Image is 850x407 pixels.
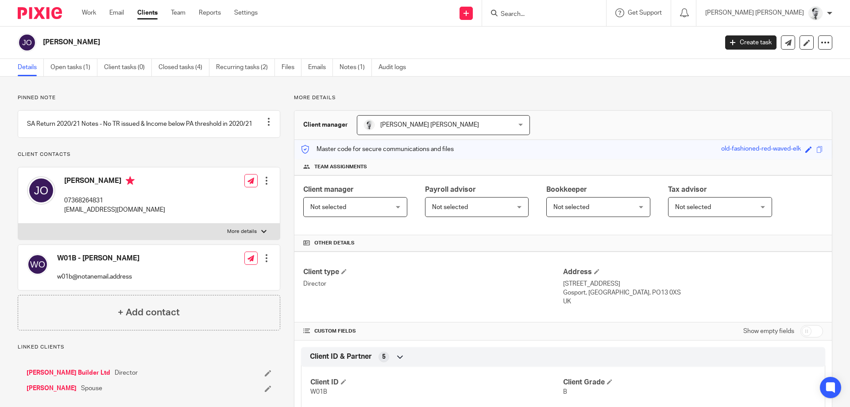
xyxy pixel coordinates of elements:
[43,38,578,47] h2: [PERSON_NAME]
[199,8,221,17] a: Reports
[808,6,823,20] img: Mass_2025.jpg
[546,186,587,193] span: Bookkeeper
[171,8,185,17] a: Team
[308,59,333,76] a: Emails
[380,122,479,128] span: [PERSON_NAME] [PERSON_NAME]
[310,389,327,395] span: W01B
[725,35,777,50] a: Create task
[340,59,372,76] a: Notes (1)
[115,368,138,377] span: Director
[364,120,375,130] img: Mass_2025.jpg
[301,145,454,154] p: Master code for secure communications and files
[109,8,124,17] a: Email
[282,59,301,76] a: Files
[553,204,589,210] span: Not selected
[303,328,563,335] h4: CUSTOM FIELDS
[27,254,48,275] img: svg%3E
[64,205,165,214] p: [EMAIL_ADDRESS][DOMAIN_NAME]
[57,272,139,281] p: w01b@notanemail.address
[310,378,563,387] h4: Client ID
[314,240,355,247] span: Other details
[294,94,832,101] p: More details
[57,254,139,263] h4: W01B - [PERSON_NAME]
[234,8,258,17] a: Settings
[563,378,816,387] h4: Client Grade
[303,186,354,193] span: Client manager
[425,186,476,193] span: Payroll advisor
[563,288,823,297] p: Gosport, [GEOGRAPHIC_DATA], PO13 0XS
[227,228,257,235] p: More details
[104,59,152,76] a: Client tasks (0)
[314,163,367,171] span: Team assignments
[18,7,62,19] img: Pixie
[563,279,823,288] p: [STREET_ADDRESS]
[379,59,413,76] a: Audit logs
[27,384,77,393] a: [PERSON_NAME]
[50,59,97,76] a: Open tasks (1)
[82,8,96,17] a: Work
[18,33,36,52] img: svg%3E
[705,8,804,17] p: [PERSON_NAME] [PERSON_NAME]
[18,344,280,351] p: Linked clients
[303,120,348,129] h3: Client manager
[721,144,801,155] div: old-fashioned-red-waved-elk
[432,204,468,210] span: Not selected
[382,353,386,361] span: 5
[668,186,707,193] span: Tax advisor
[216,59,275,76] a: Recurring tasks (2)
[563,267,823,277] h4: Address
[743,327,794,336] label: Show empty fields
[563,297,823,306] p: UK
[310,204,346,210] span: Not selected
[563,389,567,395] span: B
[27,176,55,205] img: svg%3E
[137,8,158,17] a: Clients
[118,306,180,319] h4: + Add contact
[81,384,102,393] span: Spouse
[158,59,209,76] a: Closed tasks (4)
[64,176,165,187] h4: [PERSON_NAME]
[675,204,711,210] span: Not selected
[500,11,580,19] input: Search
[18,94,280,101] p: Pinned note
[18,59,44,76] a: Details
[18,151,280,158] p: Client contacts
[303,267,563,277] h4: Client type
[64,196,165,205] p: 07368264831
[628,10,662,16] span: Get Support
[303,279,563,288] p: Director
[310,352,372,361] span: Client ID & Partner
[27,368,110,377] a: [PERSON_NAME] Builder Ltd
[126,176,135,185] i: Primary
